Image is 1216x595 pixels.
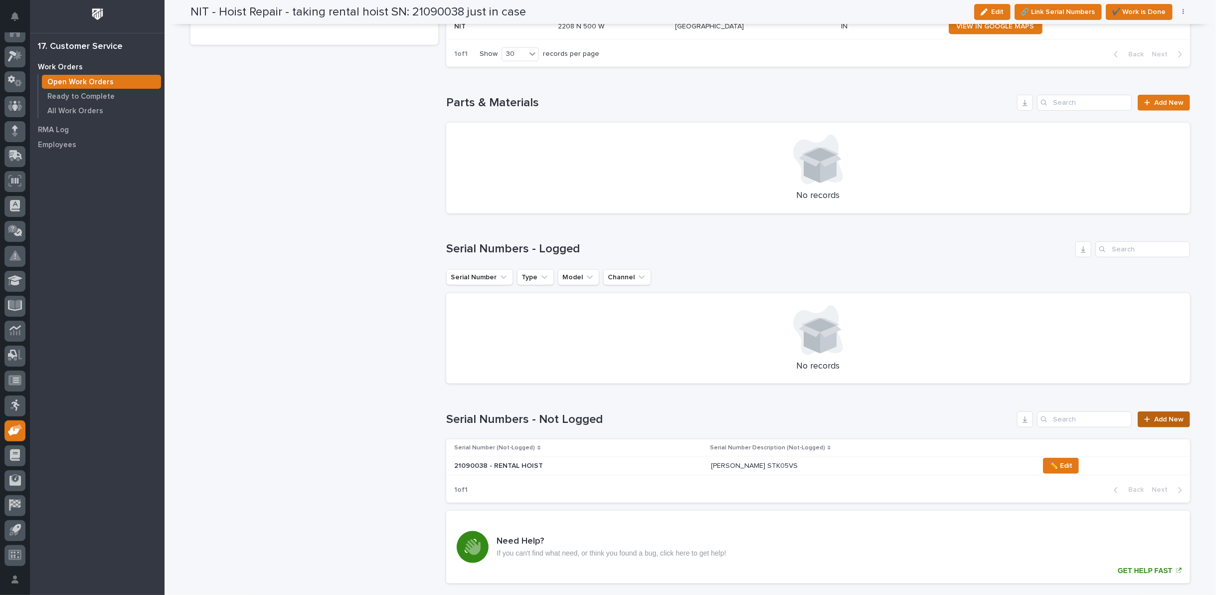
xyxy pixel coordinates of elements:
tr: NITNIT 2208 N 500 W2208 N 500 W [GEOGRAPHIC_DATA][GEOGRAPHIC_DATA] ININ VIEW IN GOOGLE MAPS [446,13,1190,39]
p: Serial Number Description (Not-Logged) [710,442,825,453]
p: 2208 N 500 W [558,20,606,31]
p: Show [480,50,498,58]
button: Back [1106,485,1148,494]
a: Work Orders [30,59,165,74]
button: Edit [974,4,1011,20]
div: 30 [502,49,526,59]
p: Open Work Orders [47,78,114,87]
p: Ready to Complete [47,92,115,101]
p: 21090038 - RENTAL HOIST [454,460,545,470]
h1: Parts & Materials [446,96,1013,110]
button: ✔️ Work is Done [1106,4,1173,20]
a: RMA Log [30,122,165,137]
button: Notifications [4,6,25,27]
a: All Work Orders [38,104,165,118]
h3: Need Help? [497,536,726,547]
p: GET HELP FAST [1118,567,1172,575]
a: VIEW IN GOOGLE MAPS [949,18,1042,34]
span: ✏️ Edit [1049,460,1072,472]
p: NIT [454,20,468,31]
p: All Work Orders [47,107,103,116]
span: Add New [1154,99,1184,106]
button: ✏️ Edit [1043,458,1079,474]
span: Next [1152,50,1174,59]
button: Serial Number [446,269,513,285]
p: [PERSON_NAME] STK05VS [711,460,800,470]
button: Type [517,269,554,285]
p: IN [841,20,850,31]
div: 17. Customer Service [38,41,123,52]
a: Add New [1138,411,1190,427]
h2: NIT - Hoist Repair - taking rental hoist SN: 21090038 just in case [190,5,526,19]
div: Notifications [12,12,25,28]
input: Search [1037,95,1132,111]
span: 🔗 Link Serial Numbers [1021,6,1095,18]
p: No records [458,361,1178,372]
input: Search [1037,411,1132,427]
p: RMA Log [38,126,69,135]
tr: 21090038 - RENTAL HOIST21090038 - RENTAL HOIST [PERSON_NAME] STK05VS[PERSON_NAME] STK05VS ✏️ Edit [446,457,1190,475]
p: 1 of 1 [446,478,476,502]
input: Search [1095,241,1190,257]
a: Add New [1138,95,1190,111]
span: VIEW IN GOOGLE MAPS [957,23,1035,30]
button: 🔗 Link Serial Numbers [1015,4,1102,20]
p: 1 of 1 [446,42,476,66]
button: Channel [603,269,651,285]
p: Work Orders [38,63,83,72]
h1: Serial Numbers - Not Logged [446,412,1013,427]
button: Next [1148,485,1190,494]
span: ✔️ Work is Done [1112,6,1166,18]
img: Workspace Logo [88,5,107,23]
span: Add New [1154,416,1184,423]
span: Back [1122,485,1144,494]
button: Next [1148,50,1190,59]
p: [GEOGRAPHIC_DATA] [675,20,746,31]
a: GET HELP FAST [446,511,1190,584]
span: Next [1152,485,1174,494]
a: Ready to Complete [38,89,165,103]
h1: Serial Numbers - Logged [446,242,1071,256]
button: Back [1106,50,1148,59]
p: Employees [38,141,76,150]
span: Back [1122,50,1144,59]
a: Open Work Orders [38,75,165,89]
p: records per page [543,50,599,58]
a: Employees [30,137,165,152]
p: Serial Number (Not-Logged) [454,442,535,453]
p: No records [458,191,1178,201]
button: Model [558,269,599,285]
span: Edit [992,7,1004,16]
p: If you can't find what need, or think you found a bug, click here to get help! [497,549,726,558]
